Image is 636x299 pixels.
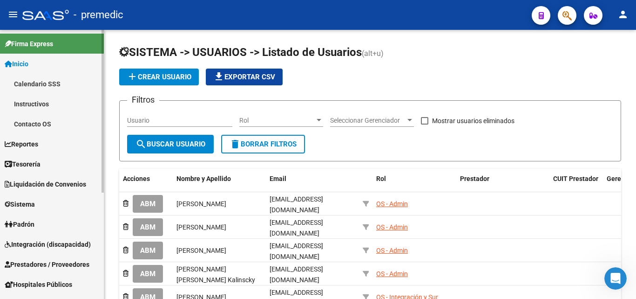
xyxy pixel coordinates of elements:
[133,195,163,212] button: ABM
[270,219,323,237] span: [EMAIL_ADDRESS][DOMAIN_NAME]
[124,236,155,243] span: Mensajes
[140,247,156,255] span: ABM
[19,133,156,143] div: Envíanos un mensaje
[133,218,163,236] button: ABM
[9,125,177,151] div: Envíanos un mensaje
[213,71,224,82] mat-icon: file_download
[362,49,384,58] span: (alt+u)
[135,139,147,150] mat-icon: search
[604,267,627,290] iframe: Intercom live chat
[270,195,323,214] span: [EMAIL_ADDRESS][DOMAIN_NAME]
[19,98,168,114] p: Necesitás ayuda?
[123,175,150,182] span: Acciones
[119,46,362,59] span: SISTEMA -> USUARIOS -> Listado de Usuarios
[140,270,156,278] span: ABM
[37,236,57,243] span: Inicio
[270,175,286,182] span: Email
[127,73,191,81] span: Crear Usuario
[5,159,41,169] span: Tesorería
[119,69,199,85] button: Crear Usuario
[266,169,359,200] datatable-header-cell: Email
[549,169,603,200] datatable-header-cell: CUIT Prestador
[140,223,156,232] span: ABM
[221,135,305,153] button: Borrar Filtros
[456,169,549,200] datatable-header-cell: Prestador
[5,199,35,209] span: Sistema
[553,175,598,182] span: CUIT Prestador
[230,140,297,148] span: Borrar Filtros
[176,247,226,254] span: [PERSON_NAME]
[5,219,34,229] span: Padrón
[372,169,456,200] datatable-header-cell: Rol
[176,265,255,284] span: [PERSON_NAME] [PERSON_NAME] Kalinscky
[173,169,266,200] datatable-header-cell: Nombre y Apellido
[376,269,408,279] div: OS - Admin
[376,199,408,209] div: OS - Admin
[176,175,231,182] span: Nombre y Apellido
[5,39,53,49] span: Firma Express
[206,69,283,85] button: Exportar CSV
[5,179,86,189] span: Liquidación de Convenios
[376,175,386,182] span: Rol
[270,242,323,260] span: [EMAIL_ADDRESS][DOMAIN_NAME]
[176,223,226,231] span: [PERSON_NAME]
[432,115,514,126] span: Mostrar usuarios eliminados
[127,135,214,153] button: Buscar Usuario
[160,15,177,32] div: Cerrar
[230,139,241,150] mat-icon: delete
[460,175,489,182] span: Prestador
[119,169,173,200] datatable-header-cell: Acciones
[270,265,323,284] span: [EMAIL_ADDRESS][DOMAIN_NAME]
[93,213,186,250] button: Mensajes
[5,259,89,270] span: Prestadores / Proveedores
[617,9,629,20] mat-icon: person
[213,73,275,81] span: Exportar CSV
[74,5,123,25] span: - premedic
[330,117,406,125] span: Seleccionar Gerenciador
[135,140,205,148] span: Buscar Usuario
[5,139,38,149] span: Reportes
[376,245,408,256] div: OS - Admin
[5,279,72,290] span: Hospitales Públicos
[140,200,156,209] span: ABM
[127,71,138,82] mat-icon: add
[7,9,19,20] mat-icon: menu
[19,66,168,98] p: Hola! [PERSON_NAME]
[376,222,408,233] div: OS - Admin
[133,265,163,282] button: ABM
[5,239,91,250] span: Integración (discapacidad)
[176,200,226,208] span: [PERSON_NAME]
[127,93,159,106] h3: Filtros
[133,242,163,259] button: ABM
[5,59,28,69] span: Inicio
[239,117,315,125] span: Rol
